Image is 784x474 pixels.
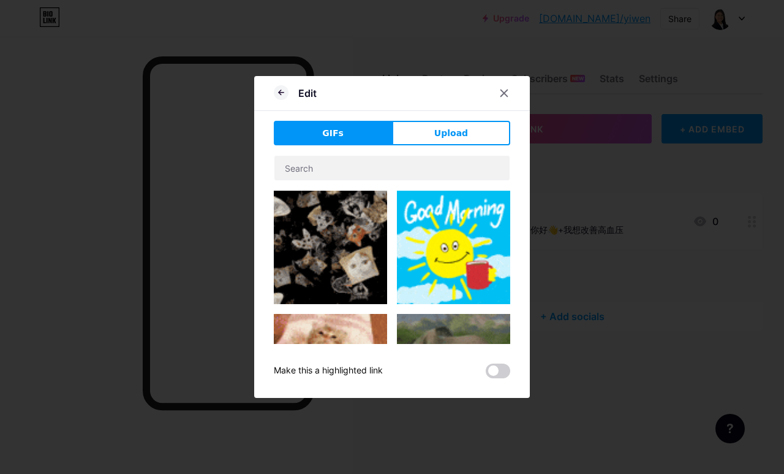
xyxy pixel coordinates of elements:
span: GIFs [322,127,344,140]
img: Gihpy [274,191,387,304]
button: Upload [392,121,510,145]
img: Gihpy [397,314,510,405]
div: Edit [298,86,317,101]
button: GIFs [274,121,392,145]
input: Search [274,156,510,180]
span: Upload [434,127,468,140]
div: Make this a highlighted link [274,364,383,378]
img: Gihpy [397,191,510,304]
img: Gihpy [274,314,387,427]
